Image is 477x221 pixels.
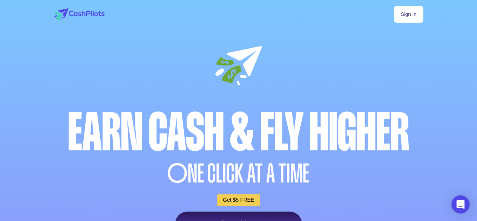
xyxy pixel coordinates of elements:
div: Earn Cash & Fly higher [52,106,425,159]
img: logo [54,8,104,20]
div: Open Intercom Messenger [451,195,469,213]
a: Sign In [394,6,423,23]
a: Get $5 FREE [217,194,260,206]
div: NE CLICK AT A TIME [52,161,425,187]
span: O [167,161,188,187]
